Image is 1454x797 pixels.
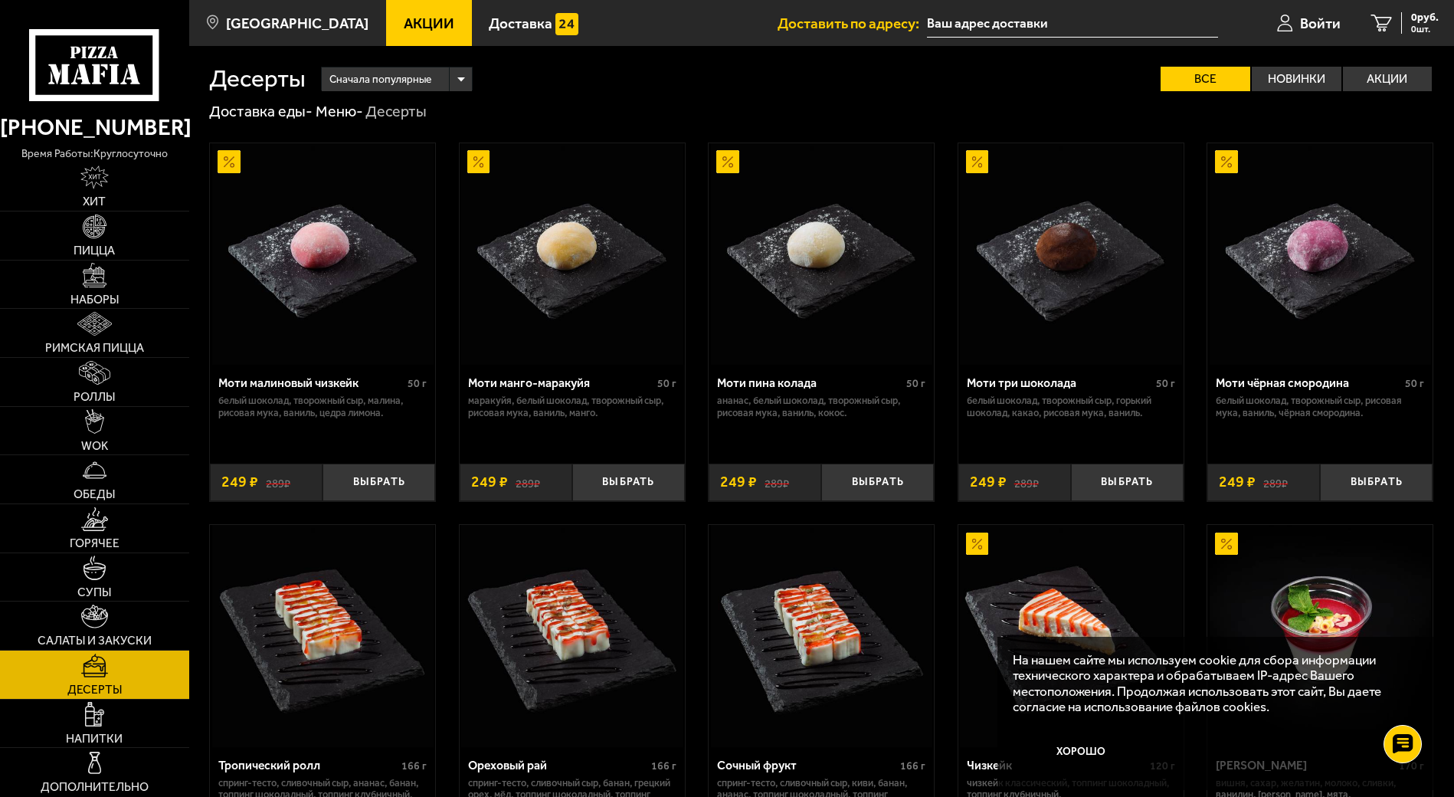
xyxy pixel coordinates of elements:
[966,533,989,556] img: Акционный
[906,377,925,390] span: 50 г
[960,143,1182,366] img: Моти три шоколада
[1219,474,1256,490] span: 249 ₽
[651,759,676,772] span: 166 г
[1207,525,1433,747] a: АкционныйПанна Котта
[1263,474,1288,490] s: 289 ₽
[365,102,427,122] div: Десерты
[209,67,306,91] h1: Десерты
[1411,25,1439,34] span: 0 шт.
[821,464,934,500] button: Выбрать
[66,733,123,745] span: Напитки
[468,759,647,773] div: Ореховый рай
[218,150,241,173] img: Акционный
[709,525,934,747] a: Сочный фрукт
[958,143,1184,366] a: АкционныйМоти три шоколада
[717,395,925,419] p: ананас, белый шоколад, творожный сыр, рисовая мука, ваниль, кокос.
[70,294,119,306] span: Наборы
[221,474,258,490] span: 249 ₽
[1405,377,1424,390] span: 50 г
[1320,464,1433,500] button: Выбрать
[1215,533,1238,556] img: Акционный
[74,391,115,403] span: Роллы
[967,395,1175,419] p: белый шоколад, творожный сыр, горький шоколад, какао, рисовая мука, ваниль.
[489,16,552,31] span: Доставка
[970,474,1007,490] span: 249 ₽
[572,464,685,500] button: Выбрать
[266,474,290,490] s: 289 ₽
[471,474,508,490] span: 249 ₽
[1161,67,1250,91] label: Все
[67,684,122,696] span: Десерты
[45,342,144,354] span: Римская пицца
[1252,67,1341,91] label: Новинки
[468,395,676,419] p: маракуйя, белый шоколад, творожный сыр, рисовая мука, ваниль, манго.
[1156,377,1175,390] span: 50 г
[967,376,1152,391] div: Моти три шоколада
[1014,474,1039,490] s: 289 ₽
[210,143,435,366] a: АкционныйМоти малиновый чизкейк
[1013,652,1410,715] p: На нашем сайте мы используем cookie для сбора информации технического характера и обрабатываем IP...
[467,150,490,173] img: Акционный
[958,525,1184,747] a: АкционныйЧизкейк классический
[218,376,404,391] div: Моти малиновый чизкейк
[1207,143,1433,366] a: АкционныйМоти чёрная смородина
[404,16,454,31] span: Акции
[83,195,106,208] span: Хит
[212,525,434,747] img: Тропический ролл
[765,474,789,490] s: 289 ₽
[966,150,989,173] img: Акционный
[711,525,933,747] img: Сочный фрукт
[717,376,902,391] div: Моти пина колада
[709,143,934,366] a: АкционныйМоти пина колада
[717,759,896,773] div: Сочный фрукт
[401,759,427,772] span: 166 г
[657,377,676,390] span: 50 г
[218,759,398,773] div: Тропический ролл
[74,244,115,257] span: Пицца
[1210,143,1432,366] img: Моти чёрная смородина
[77,586,111,599] span: Супы
[967,759,1146,773] div: Чизкейк классический
[209,103,313,120] a: Доставка еды-
[716,150,739,173] img: Акционный
[226,16,368,31] span: [GEOGRAPHIC_DATA]
[408,377,427,390] span: 50 г
[460,143,685,366] a: АкционныйМоти манго-маракуйя
[323,464,435,500] button: Выбрать
[1411,12,1439,23] span: 0 руб.
[1300,16,1341,31] span: Войти
[212,143,434,366] img: Моти малиновый чизкейк
[74,488,115,500] span: Обеды
[468,376,653,391] div: Моти манго-маракуйя
[1216,376,1401,391] div: Моти чёрная смородина
[316,103,363,120] a: Меню-
[1210,525,1432,747] img: Панна Котта
[38,635,152,647] span: Салаты и закуски
[41,781,149,793] span: Дополнительно
[900,759,925,772] span: 166 г
[960,525,1182,747] img: Чизкейк классический
[210,525,435,747] a: Тропический ролл
[81,440,108,452] span: WOK
[927,9,1218,38] input: Ваш адрес доставки
[1071,464,1184,500] button: Выбрать
[720,474,757,490] span: 249 ₽
[1013,729,1149,774] button: Хорошо
[1343,67,1433,91] label: Акции
[778,16,927,31] span: Доставить по адресу:
[218,395,427,419] p: белый шоколад, творожный сыр, малина, рисовая мука, ваниль, цедра лимона.
[460,525,685,747] a: Ореховый рай
[461,525,683,747] img: Ореховый рай
[1216,395,1424,419] p: белый шоколад, творожный сыр, рисовая мука, ваниль, чёрная смородина.
[461,143,683,366] img: Моти манго-маракуйя
[70,537,120,549] span: Горячее
[555,13,578,36] img: 15daf4d41897b9f0e9f617042186c801.svg
[711,143,933,366] img: Моти пина колада
[516,474,540,490] s: 289 ₽
[329,65,431,94] span: Сначала популярные
[1215,150,1238,173] img: Акционный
